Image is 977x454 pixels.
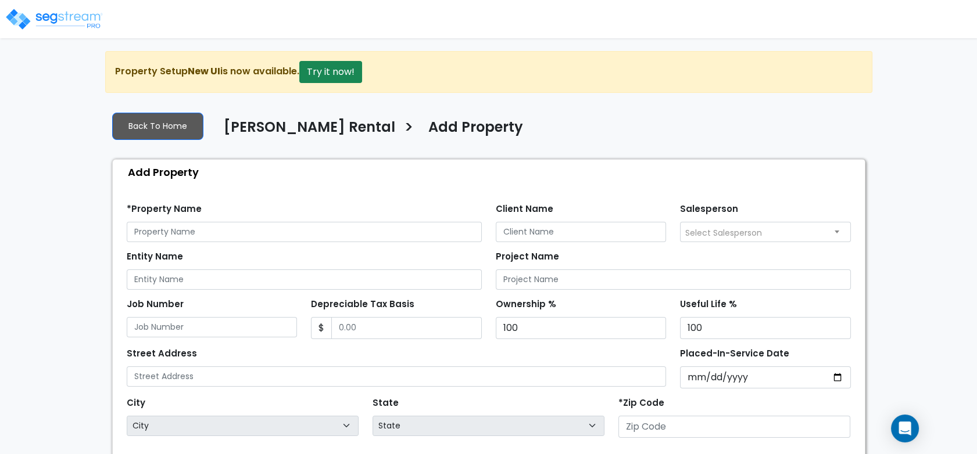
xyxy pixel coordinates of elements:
[680,317,851,339] input: Useful Life %
[685,227,762,239] span: Select Salesperson
[680,203,738,216] label: Salesperson
[188,64,220,78] strong: New UI
[311,317,332,339] span: $
[496,298,556,311] label: Ownership %
[112,113,203,140] a: Back To Home
[127,203,202,216] label: *Property Name
[680,347,789,361] label: Placed-In-Service Date
[127,397,145,410] label: City
[618,416,850,438] input: Zip Code
[127,317,298,337] input: Job Number
[105,51,872,93] div: Property Setup is now available.
[428,119,523,139] h4: Add Property
[127,298,184,311] label: Job Number
[299,61,362,83] button: Try it now!
[496,203,553,216] label: Client Name
[891,415,919,442] div: Open Intercom Messenger
[404,118,414,140] h3: >
[311,298,414,311] label: Depreciable Tax Basis
[420,119,523,143] a: Add Property
[496,222,667,242] input: Client Name
[224,119,395,139] h4: [PERSON_NAME] Rental
[127,347,197,361] label: Street Address
[127,366,667,387] input: Street Address
[5,8,103,31] img: logo_pro_r.png
[119,160,865,185] div: Add Property
[331,317,482,339] input: 0.00
[496,269,851,290] input: Project Name
[373,397,399,410] label: State
[618,397,664,410] label: *Zip Code
[496,317,667,339] input: Ownership %
[127,222,482,242] input: Property Name
[127,250,183,264] label: Entity Name
[215,119,395,143] a: [PERSON_NAME] Rental
[127,269,482,290] input: Entity Name
[496,250,559,264] label: Project Name
[680,298,737,311] label: Useful Life %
